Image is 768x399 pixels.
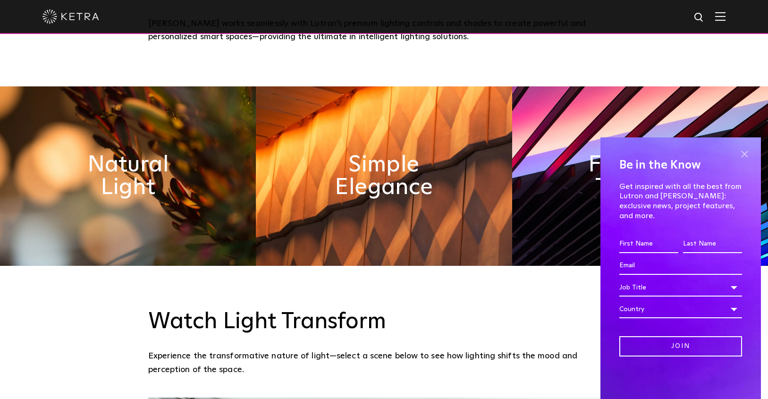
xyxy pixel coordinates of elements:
[619,300,742,318] div: Country
[64,153,192,199] h2: Natural Light
[148,308,620,336] h3: Watch Light Transform
[619,156,742,174] h4: Be in the Know
[512,86,768,266] img: flexible_timeless_ketra
[256,86,512,266] img: simple_elegance
[576,153,704,199] h2: Flexible & Timeless
[693,12,705,24] img: search icon
[619,235,678,253] input: First Name
[619,182,742,221] p: Get inspired with all the best from Lutron and [PERSON_NAME]: exclusive news, project features, a...
[715,12,726,21] img: Hamburger%20Nav.svg
[619,279,742,297] div: Job Title
[619,257,742,275] input: Email
[42,9,99,24] img: ketra-logo-2019-white
[320,153,448,199] h2: Simple Elegance
[619,336,742,357] input: Join
[148,349,616,376] p: Experience the transformative nature of light—select a scene below to see how lighting shifts the...
[683,235,742,253] input: Last Name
